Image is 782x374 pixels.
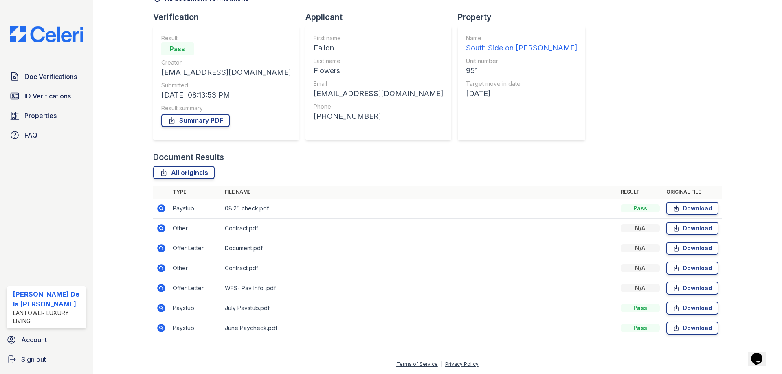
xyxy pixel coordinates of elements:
a: Download [666,202,718,215]
div: Unit number [466,57,577,65]
a: FAQ [7,127,86,143]
span: Account [21,335,47,345]
div: Submitted [161,81,291,90]
div: South Side on [PERSON_NAME] [466,42,577,54]
iframe: chat widget [748,341,774,366]
td: Contract.pdf [222,258,617,278]
div: Creator [161,59,291,67]
td: July Paystub.pdf [222,298,617,318]
div: [PHONE_NUMBER] [314,111,443,122]
div: [DATE] 08:13:53 PM [161,90,291,101]
td: Other [169,258,222,278]
span: Doc Verifications [24,72,77,81]
th: Original file [663,186,722,199]
img: CE_Logo_Blue-a8612792a0a2168367f1c8372b55b34899dd931a85d93a1a3d3e32e68fde9ad4.png [3,26,90,42]
div: 951 [466,65,577,77]
th: File name [222,186,617,199]
a: Properties [7,107,86,124]
div: Target move in date [466,80,577,88]
div: Pass [621,304,660,312]
div: First name [314,34,443,42]
td: Paystub [169,298,222,318]
td: June Paycheck.pdf [222,318,617,338]
div: | [441,361,442,367]
div: [EMAIL_ADDRESS][DOMAIN_NAME] [161,67,291,78]
div: Property [458,11,592,23]
a: Download [666,222,718,235]
a: Summary PDF [161,114,230,127]
div: [DATE] [466,88,577,99]
td: Offer Letter [169,278,222,298]
div: N/A [621,264,660,272]
th: Type [169,186,222,199]
th: Result [617,186,663,199]
div: Last name [314,57,443,65]
div: Verification [153,11,305,23]
a: Download [666,322,718,335]
div: Pass [621,324,660,332]
span: Properties [24,111,57,120]
td: Offer Letter [169,238,222,258]
div: Name [466,34,577,42]
div: Result summary [161,104,291,112]
div: N/A [621,244,660,252]
div: Result [161,34,291,42]
div: Fallon [314,42,443,54]
a: Download [666,262,718,275]
div: Phone [314,103,443,111]
a: Terms of Service [396,361,438,367]
div: Applicant [305,11,458,23]
td: Paystub [169,199,222,219]
a: All originals [153,166,215,179]
a: Download [666,282,718,295]
div: [PERSON_NAME] De la [PERSON_NAME] [13,289,83,309]
div: N/A [621,284,660,292]
td: Paystub [169,318,222,338]
a: Account [3,332,90,348]
td: Document.pdf [222,238,617,258]
div: Pass [621,204,660,212]
td: Other [169,219,222,238]
div: Flowers [314,65,443,77]
a: Download [666,302,718,315]
div: Pass [161,42,194,55]
span: ID Verifications [24,91,71,101]
a: Download [666,242,718,255]
a: Name South Side on [PERSON_NAME] [466,34,577,54]
td: 08.25 check.pdf [222,199,617,219]
a: Sign out [3,351,90,367]
span: FAQ [24,130,37,140]
a: ID Verifications [7,88,86,104]
div: Document Results [153,151,224,163]
a: Doc Verifications [7,68,86,85]
td: WFS- Pay Info .pdf [222,278,617,298]
a: Privacy Policy [445,361,479,367]
td: Contract.pdf [222,219,617,238]
div: Email [314,80,443,88]
div: Lantower Luxury Living [13,309,83,325]
div: N/A [621,224,660,232]
div: [EMAIL_ADDRESS][DOMAIN_NAME] [314,88,443,99]
span: Sign out [21,354,46,364]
